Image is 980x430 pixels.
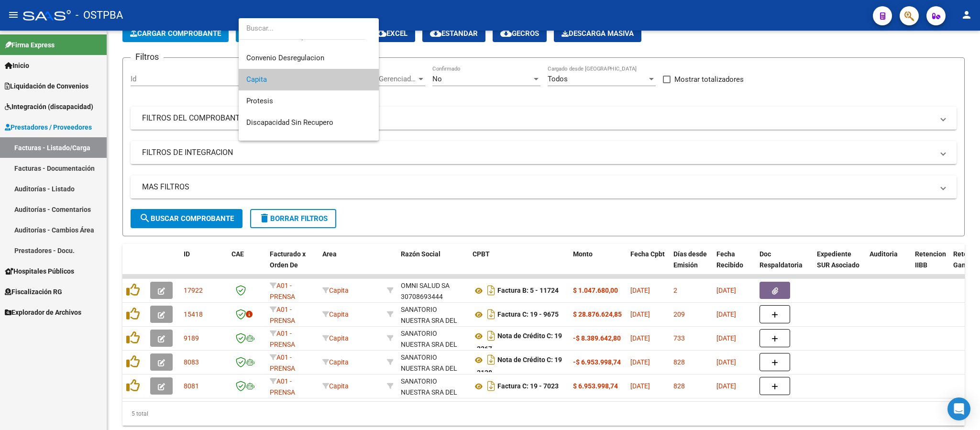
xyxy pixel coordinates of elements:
span: Discapacidad Sin Recupero [246,118,333,127]
div: Open Intercom Messenger [947,397,970,420]
span: Hospitales Plataforma SSS [246,140,333,148]
span: Convenio Desregulacion [246,54,324,62]
span: Capita [246,75,267,84]
span: Protesis [246,97,273,105]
